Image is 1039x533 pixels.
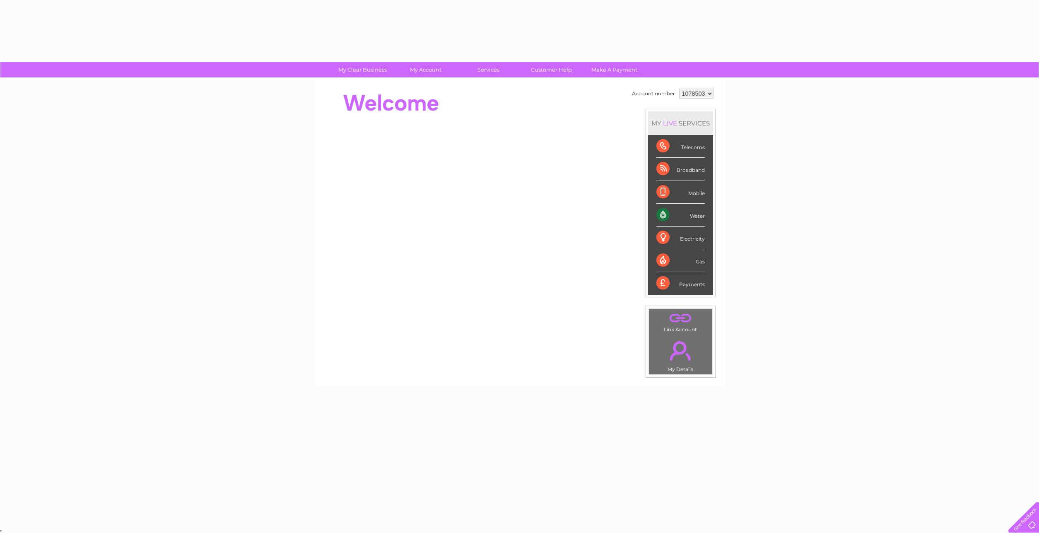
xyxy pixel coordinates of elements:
td: Account number [630,87,677,101]
div: LIVE [661,119,679,127]
div: Payments [656,272,705,294]
a: My Clear Business [328,62,397,77]
a: My Account [391,62,460,77]
a: . [651,336,710,365]
a: . [651,311,710,326]
a: Customer Help [517,62,586,77]
td: Link Account [648,309,713,335]
div: Electricity [656,227,705,249]
a: Make A Payment [580,62,648,77]
a: Services [454,62,523,77]
div: Gas [656,249,705,272]
div: Broadband [656,158,705,181]
div: Water [656,204,705,227]
div: Telecoms [656,135,705,158]
div: Mobile [656,181,705,204]
td: My Details [648,334,713,375]
div: MY SERVICES [648,111,713,135]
